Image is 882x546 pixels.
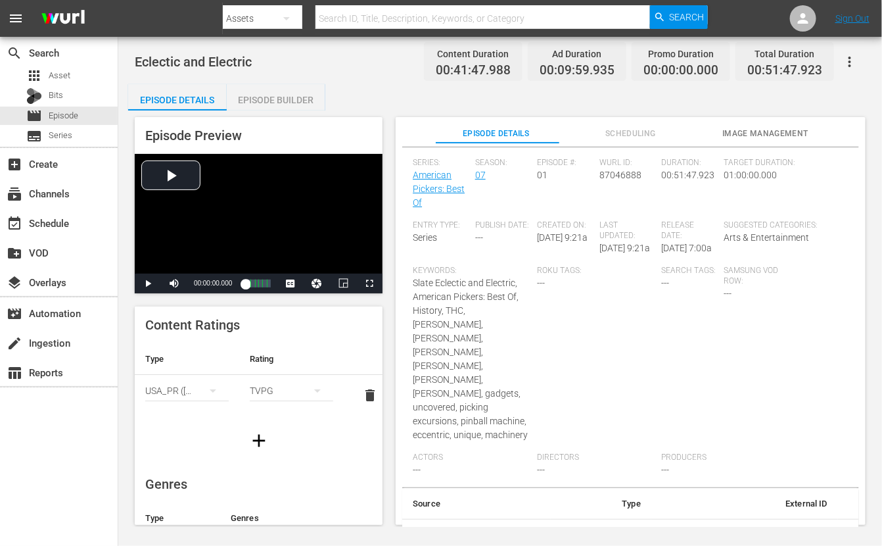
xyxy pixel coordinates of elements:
[32,3,95,34] img: ans4CAIJ8jUAAAAAAAAAAAAAAAAAAAAAAAAgQb4GAAAAAAAAAAAAAAAAAAAAAAAAJMjXAAAAAAAAAAAAAAAAAAAAAAAAgAT5G...
[436,63,511,78] span: 00:41:47.988
[26,88,42,104] div: Bits
[413,232,437,243] span: Series
[662,243,712,253] span: [DATE] 7:00a
[145,128,242,143] span: Episode Preview
[145,372,229,409] div: USA_PR ([GEOGRAPHIC_DATA])
[705,127,825,141] span: Image Management
[662,453,779,463] span: Producers
[356,274,383,293] button: Fullscreen
[599,170,641,180] span: 87046888
[26,68,42,84] span: Asset
[670,5,705,29] span: Search
[724,170,777,180] span: 01:00:00.000
[402,488,550,520] th: Source
[49,89,63,102] span: Bits
[161,274,187,293] button: Mute
[538,220,593,231] span: Created On:
[49,69,70,82] span: Asset
[538,232,588,243] span: [DATE] 9:21a
[724,288,731,299] span: ---
[651,488,838,520] th: External ID
[135,54,252,70] span: Eclectic and Electric
[662,170,715,180] span: 00:51:47.923
[662,464,670,475] span: ---
[227,84,325,111] button: Episode Builder
[7,186,22,202] span: Channels
[540,63,615,78] span: 00:09:59.935
[135,343,239,375] th: Type
[7,335,22,351] span: Ingestion
[413,453,530,463] span: Actors
[538,464,545,475] span: ---
[643,63,718,78] span: 00:00:00.000
[538,278,545,288] span: ---
[7,157,22,172] span: Create
[413,464,421,475] span: ---
[413,158,469,168] span: Series:
[643,45,718,63] div: Promo Duration
[135,503,220,534] th: Type
[662,266,718,276] span: Search Tags:
[475,232,483,243] span: ---
[436,45,511,63] div: Content Duration
[7,306,22,322] span: Automation
[835,13,870,24] a: Sign Out
[475,170,486,180] a: 07
[7,365,22,381] span: Reports
[599,220,655,241] span: Last Updated:
[354,380,386,411] button: delete
[747,63,822,78] span: 00:51:47.923
[362,387,378,403] span: delete
[26,108,42,124] span: Episode
[538,266,655,276] span: Roku Tags:
[747,45,822,63] div: Total Duration
[135,274,161,293] button: Play
[7,245,22,261] span: VOD
[413,278,528,440] span: Slate Eclectic and Electric, American Pickers: Best Of, History, THC, [PERSON_NAME], [PERSON_NAME...
[304,274,330,293] button: Jump To Time
[135,154,383,293] div: Video Player
[724,158,841,168] span: Target Duration:
[475,158,531,168] span: Season:
[538,453,655,463] span: Directors
[662,158,718,168] span: Duration:
[245,280,271,287] div: Progress Bar
[662,220,718,241] span: Release Date:
[8,11,24,26] span: menu
[413,170,465,208] a: American Pickers: Best Of
[277,274,304,293] button: Captions
[194,280,232,287] span: 00:00:00.000
[724,266,779,287] span: Samsung VOD Row:
[599,158,655,168] span: Wurl ID:
[135,343,383,416] table: simple table
[220,503,477,534] th: Genres
[7,275,22,291] span: Overlays
[49,129,72,142] span: Series
[413,266,530,276] span: Keywords:
[128,84,227,116] div: Episode Details
[540,45,615,63] div: Ad Duration
[145,476,187,492] span: Genres
[128,84,227,111] button: Episode Details
[227,84,325,116] div: Episode Builder
[7,45,22,61] span: Search
[330,274,356,293] button: Picture-in-Picture
[145,317,240,333] span: Content Ratings
[650,5,708,29] button: Search
[599,243,650,253] span: [DATE] 9:21a
[570,127,691,141] span: Scheduling
[239,343,344,375] th: Rating
[538,158,593,168] span: Episode #:
[49,109,78,122] span: Episode
[551,488,651,520] th: Type
[662,278,670,288] span: ---
[413,220,469,231] span: Entry Type:
[724,220,841,231] span: Suggested Categories:
[724,232,809,243] span: Arts & Entertainment
[7,216,22,232] span: Schedule
[475,220,531,231] span: Publish Date:
[436,127,557,141] span: Episode Details
[250,372,333,409] div: TVPG
[538,170,548,180] span: 01
[26,128,42,144] span: Series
